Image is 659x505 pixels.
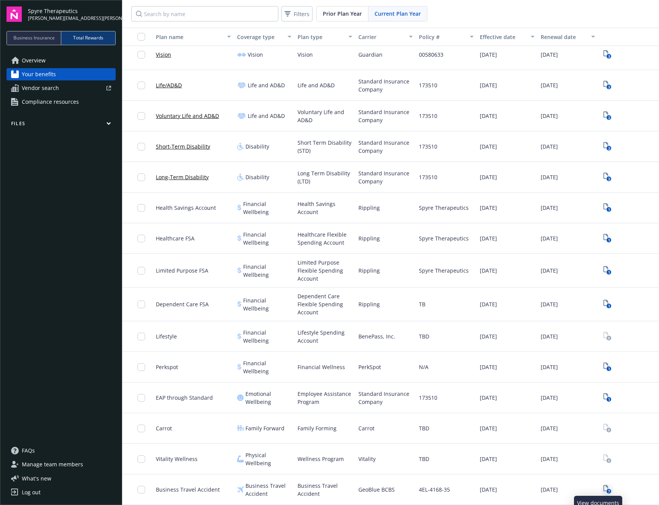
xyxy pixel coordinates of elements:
[137,33,145,41] input: Select all
[419,455,429,463] span: TBD
[137,363,145,371] input: Toggle Row Selected
[358,139,413,155] span: Standard Insurance Company
[601,265,613,277] span: View Plan Documents
[281,6,312,21] button: Filters
[245,424,285,432] span: Family Forward
[601,453,613,465] span: View Plan Documents
[419,33,465,41] div: Policy #
[298,292,352,316] span: Dependent Care Flexible Spending Account
[245,142,269,150] span: Disability
[156,51,171,59] a: Vision
[419,204,469,212] span: Spyre Therapeutics
[601,79,613,92] span: View Plan Documents
[608,54,610,59] text: 3
[22,445,35,457] span: FAQs
[480,394,497,402] span: [DATE]
[541,394,558,402] span: [DATE]
[480,485,497,494] span: [DATE]
[248,51,263,59] span: Vision
[480,204,497,212] span: [DATE]
[245,482,292,498] span: Business Travel Accident
[480,455,497,463] span: [DATE]
[419,173,437,181] span: 173510
[156,266,208,275] span: Limited Purpose FSA
[358,390,413,406] span: Standard Insurance Company
[601,141,613,153] span: View Plan Documents
[294,28,355,46] button: Plan type
[608,270,610,275] text: 1
[298,139,352,155] span: Short Term Disability (STD)
[137,51,145,59] input: Toggle Row Selected
[323,10,362,18] span: Prior Plan Year
[358,363,381,371] span: PerkSpot
[7,54,116,67] a: Overview
[601,298,613,311] span: View Plan Documents
[601,361,613,373] a: View Plan Documents
[601,202,613,214] a: View Plan Documents
[419,112,437,120] span: 173510
[22,458,83,471] span: Manage team members
[419,142,437,150] span: 173510
[358,234,380,242] span: Rippling
[416,28,477,46] button: Policy #
[358,455,376,463] span: Vitality
[298,455,344,463] span: Wellness Program
[541,455,558,463] span: [DATE]
[294,10,309,18] span: Filters
[541,266,558,275] span: [DATE]
[541,51,558,59] span: [DATE]
[419,424,429,432] span: TBD
[541,234,558,242] span: [DATE]
[601,484,613,496] a: View Plan Documents
[137,235,145,242] input: Toggle Row Selected
[234,28,295,46] button: Coverage type
[156,332,177,340] span: Lifestyle
[608,115,610,120] text: 3
[601,392,613,404] span: View Plan Documents
[541,424,558,432] span: [DATE]
[137,301,145,308] input: Toggle Row Selected
[480,300,497,308] span: [DATE]
[137,333,145,340] input: Toggle Row Selected
[298,258,352,283] span: Limited Purpose Flexible Spending Account
[7,96,116,108] a: Compliance resources
[137,486,145,494] input: Toggle Row Selected
[608,207,610,212] text: 1
[137,267,145,275] input: Toggle Row Selected
[243,263,292,279] span: Financial Wellbeing
[137,173,145,181] input: Toggle Row Selected
[358,266,380,275] span: Rippling
[7,458,116,471] a: Manage team members
[137,425,145,432] input: Toggle Row Selected
[541,112,558,120] span: [DATE]
[153,28,234,46] button: Plan name
[608,397,610,402] text: 1
[298,230,352,247] span: Healthcare Flexible Spending Account
[73,34,103,41] span: Total Rewards
[283,8,311,20] span: Filters
[156,112,219,120] a: Voluntary Life and AD&D
[601,171,613,183] a: View Plan Documents
[22,96,79,108] span: Compliance resources
[298,363,345,371] span: Financial Wellness
[243,359,292,375] span: Financial Wellbeing
[480,33,526,41] div: Effective date
[137,143,145,150] input: Toggle Row Selected
[22,474,51,482] span: What ' s new
[137,455,145,463] input: Toggle Row Selected
[601,232,613,245] a: View Plan Documents
[298,328,352,345] span: Lifestyle Spending Account
[608,85,610,90] text: 3
[156,485,220,494] span: Business Travel Accident
[480,332,497,340] span: [DATE]
[22,54,46,67] span: Overview
[28,7,116,22] button: Spyre Therapeutics[PERSON_NAME][EMAIL_ADDRESS][PERSON_NAME][DOMAIN_NAME]
[480,142,497,150] span: [DATE]
[7,82,116,94] a: Vendor search
[22,68,56,80] span: Your benefits
[7,474,64,482] button: What's new
[419,51,443,59] span: 00580633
